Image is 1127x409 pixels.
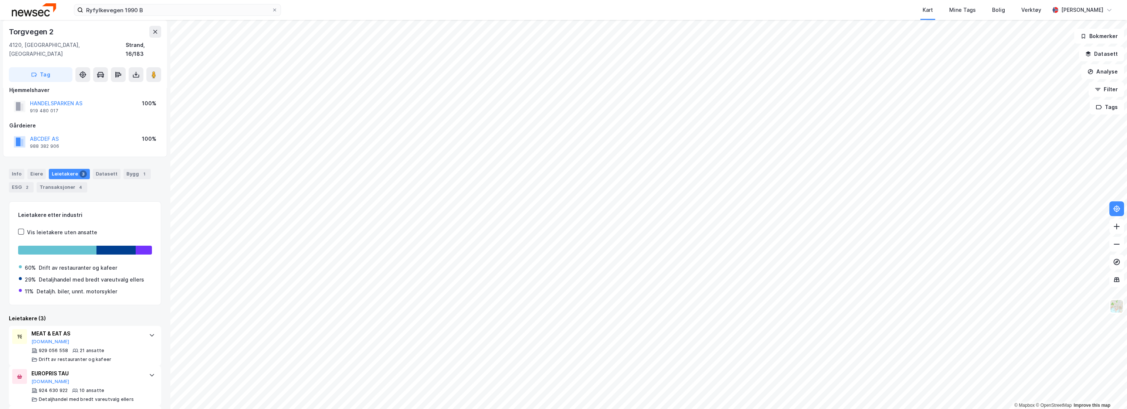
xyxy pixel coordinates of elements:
[77,184,84,191] div: 4
[142,99,156,108] div: 100%
[9,26,55,38] div: Torgvegen 2
[9,67,72,82] button: Tag
[31,369,142,378] div: EUROPRIS TAU
[1110,299,1124,313] img: Z
[37,182,87,192] div: Transaksjoner
[1036,403,1072,408] a: OpenStreetMap
[9,182,34,192] div: ESG
[1089,82,1124,97] button: Filter
[140,170,148,178] div: 1
[1074,403,1110,408] a: Improve this map
[1061,6,1103,14] div: [PERSON_NAME]
[30,108,58,114] div: 919 480 017
[37,287,117,296] div: Detaljh. biler, unnt. motorsykler
[83,4,272,16] input: Søk på adresse, matrikkel, gårdeiere, leietakere eller personer
[1074,29,1124,44] button: Bokmerker
[39,357,111,362] div: Drift av restauranter og kafeer
[142,134,156,143] div: 100%
[18,211,152,219] div: Leietakere etter industri
[79,170,87,178] div: 3
[49,169,90,179] div: Leietakere
[1090,100,1124,115] button: Tags
[9,169,24,179] div: Info
[80,348,104,354] div: 21 ansatte
[1021,6,1041,14] div: Verktøy
[25,263,36,272] div: 60%
[1014,403,1035,408] a: Mapbox
[12,3,56,16] img: newsec-logo.f6e21ccffca1b3a03d2d.png
[39,263,117,272] div: Drift av restauranter og kafeer
[39,348,68,354] div: 929 056 558
[27,228,97,237] div: Vis leietakere uten ansatte
[9,86,161,95] div: Hjemmelshaver
[39,388,68,393] div: 924 630 922
[9,41,126,58] div: 4120, [GEOGRAPHIC_DATA], [GEOGRAPHIC_DATA]
[9,314,161,323] div: Leietakere (3)
[1079,47,1124,61] button: Datasett
[949,6,976,14] div: Mine Tags
[23,184,31,191] div: 2
[1090,374,1127,409] iframe: Chat Widget
[39,396,134,402] div: Detaljhandel med bredt vareutvalg ellers
[39,275,144,284] div: Detaljhandel med bredt vareutvalg ellers
[31,329,142,338] div: MEAT & EAT AS
[27,169,46,179] div: Eiere
[1090,374,1127,409] div: Kontrollprogram for chat
[31,379,69,385] button: [DOMAIN_NAME]
[25,275,36,284] div: 29%
[992,6,1005,14] div: Bolig
[31,339,69,345] button: [DOMAIN_NAME]
[30,143,59,149] div: 988 382 906
[93,169,120,179] div: Datasett
[25,287,34,296] div: 11%
[126,41,161,58] div: Strand, 16/183
[1081,64,1124,79] button: Analyse
[923,6,933,14] div: Kart
[9,121,161,130] div: Gårdeiere
[79,388,104,393] div: 10 ansatte
[123,169,151,179] div: Bygg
